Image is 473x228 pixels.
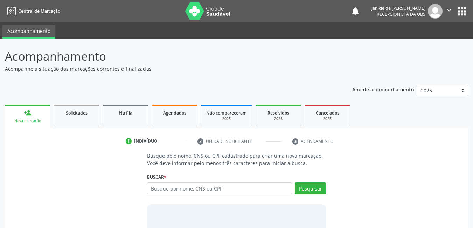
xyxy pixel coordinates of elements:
[310,116,345,122] div: 2025
[24,109,32,117] div: person_add
[456,5,468,18] button: apps
[5,48,329,65] p: Acompanhamento
[147,182,293,194] input: Busque por nome, CNS ou CPF
[5,65,329,72] p: Acompanhe a situação das marcações correntes e finalizadas
[206,110,247,116] span: Não compareceram
[10,118,46,124] div: Nova marcação
[377,11,425,17] span: Recepcionista da UBS
[267,110,289,116] span: Resolvidos
[443,4,456,19] button: 
[261,116,296,122] div: 2025
[134,138,158,144] div: Indivíduo
[445,6,453,14] i: 
[147,152,326,167] p: Busque pelo nome, CNS ou CPF cadastrado para criar uma nova marcação. Você deve informar pelo men...
[5,5,60,17] a: Central de Marcação
[316,110,339,116] span: Cancelados
[119,110,132,116] span: Na fila
[66,110,88,116] span: Solicitados
[206,116,247,122] div: 2025
[371,5,425,11] div: Janicleide [PERSON_NAME]
[295,182,326,194] button: Pesquisar
[352,85,414,94] p: Ano de acompanhamento
[163,110,186,116] span: Agendados
[350,6,360,16] button: notifications
[428,4,443,19] img: img
[2,25,55,39] a: Acompanhamento
[18,8,60,14] span: Central de Marcação
[147,172,166,182] label: Buscar
[126,138,132,144] div: 1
